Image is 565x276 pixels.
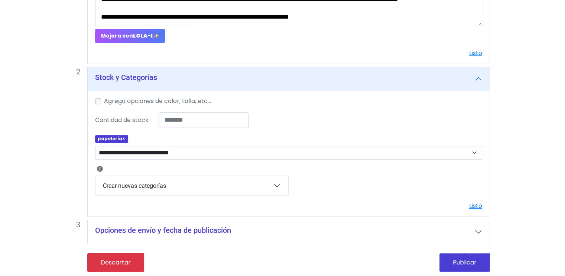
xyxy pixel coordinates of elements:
span: papelería [95,135,129,142]
button: Crear nuevas categorías [95,176,288,195]
button: Publicar [439,253,490,272]
label: Agrega opciones de color, talla, etc... [104,97,211,106]
button: Opciones de envío y fecha de publicación [88,220,490,244]
a: Listo [469,202,482,210]
strong: LOLA-I [133,32,153,39]
label: Cantidad de stock: [95,116,150,125]
a: Listo [469,49,482,57]
button: Stock y Categorías [88,67,490,91]
button: Mejora conLOLA-I✨ [95,29,165,43]
span: × [122,135,125,142]
h5: Opciones de envío y fecha de publicación [95,226,231,235]
h5: Stock y Categorías [95,73,157,82]
a: Descartar [87,253,144,272]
